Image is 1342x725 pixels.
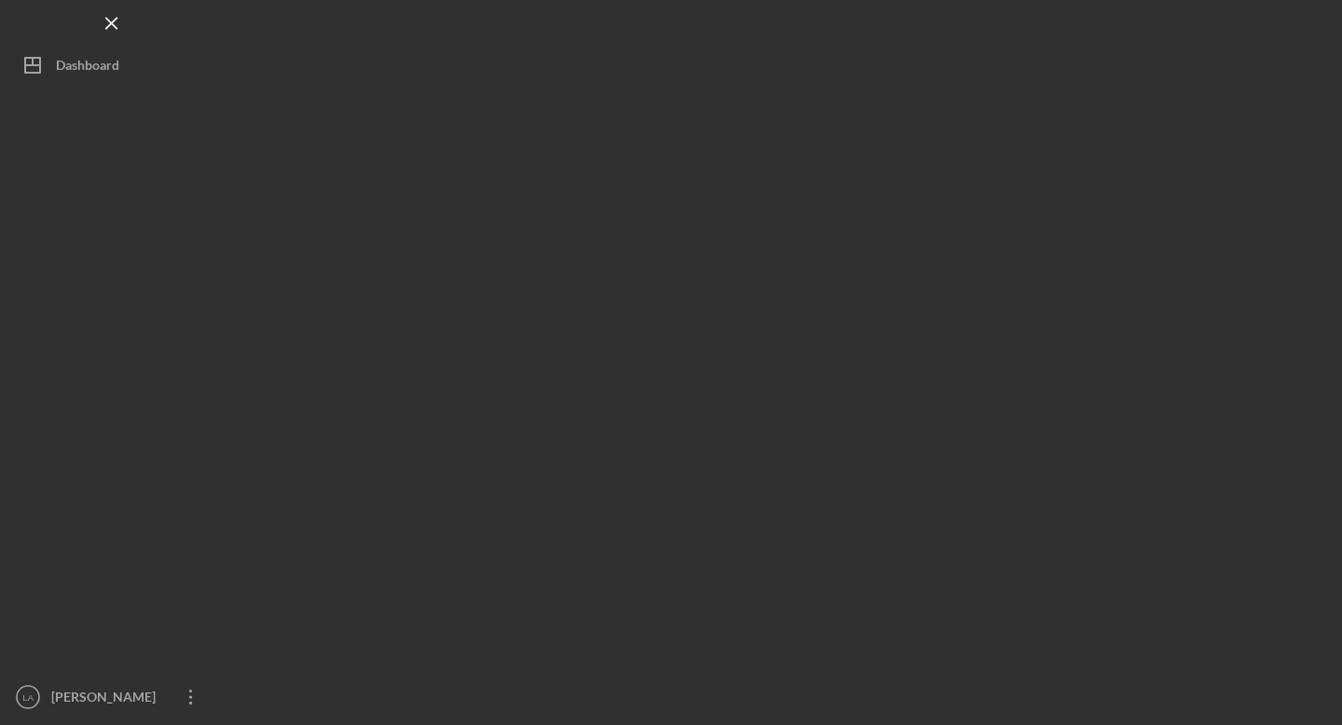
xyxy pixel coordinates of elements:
[56,47,119,89] div: Dashboard
[9,678,214,716] button: LA[PERSON_NAME]
[47,678,168,720] div: [PERSON_NAME]
[22,692,34,703] text: LA
[9,47,214,84] button: Dashboard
